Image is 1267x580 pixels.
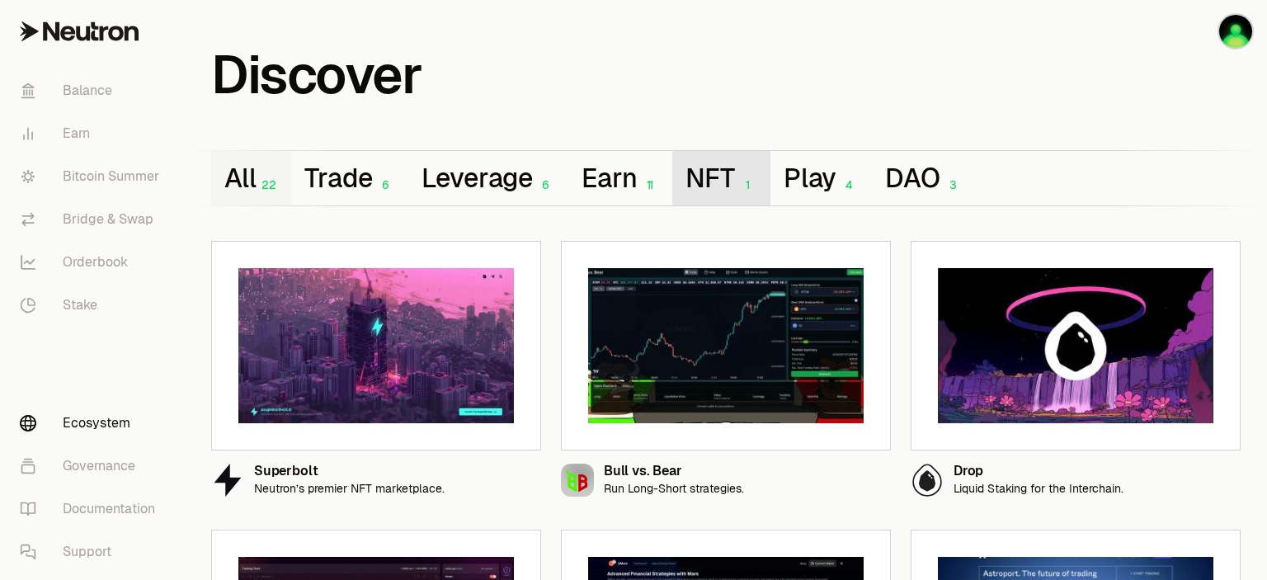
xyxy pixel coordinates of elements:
[7,530,178,573] a: Support
[533,178,555,192] div: 6
[604,464,744,479] div: Bull vs. Bear
[940,178,963,192] div: 3
[254,464,445,479] div: Superbolt
[672,151,770,205] button: NFT
[954,464,1123,479] div: Drop
[254,482,445,496] p: Neutron’s premier NFT marketplace.
[588,268,864,423] img: Bull vs. Bear preview image
[1219,15,1252,48] img: cosmosfontein
[408,151,569,205] button: Leverage
[836,178,859,192] div: 4
[637,178,659,192] div: 11
[7,488,178,530] a: Documentation
[872,151,975,205] button: DAO
[256,178,278,192] div: 22
[568,151,672,205] button: Earn
[291,151,407,205] button: Trade
[770,151,872,205] button: Play
[7,402,178,445] a: Ecosystem
[938,268,1213,423] img: Drop preview image
[604,482,744,496] p: Run Long-Short strategies.
[7,241,178,284] a: Orderbook
[954,482,1123,496] p: Liquid Staking for the Interchain.
[211,53,422,97] h1: Discover
[7,69,178,112] a: Balance
[7,112,178,155] a: Earn
[735,178,757,192] div: 1
[373,178,395,192] div: 6
[7,445,178,488] a: Governance
[7,198,178,241] a: Bridge & Swap
[211,151,291,205] button: All
[238,268,514,423] img: Superbolt preview image
[7,284,178,327] a: Stake
[7,155,178,198] a: Bitcoin Summer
